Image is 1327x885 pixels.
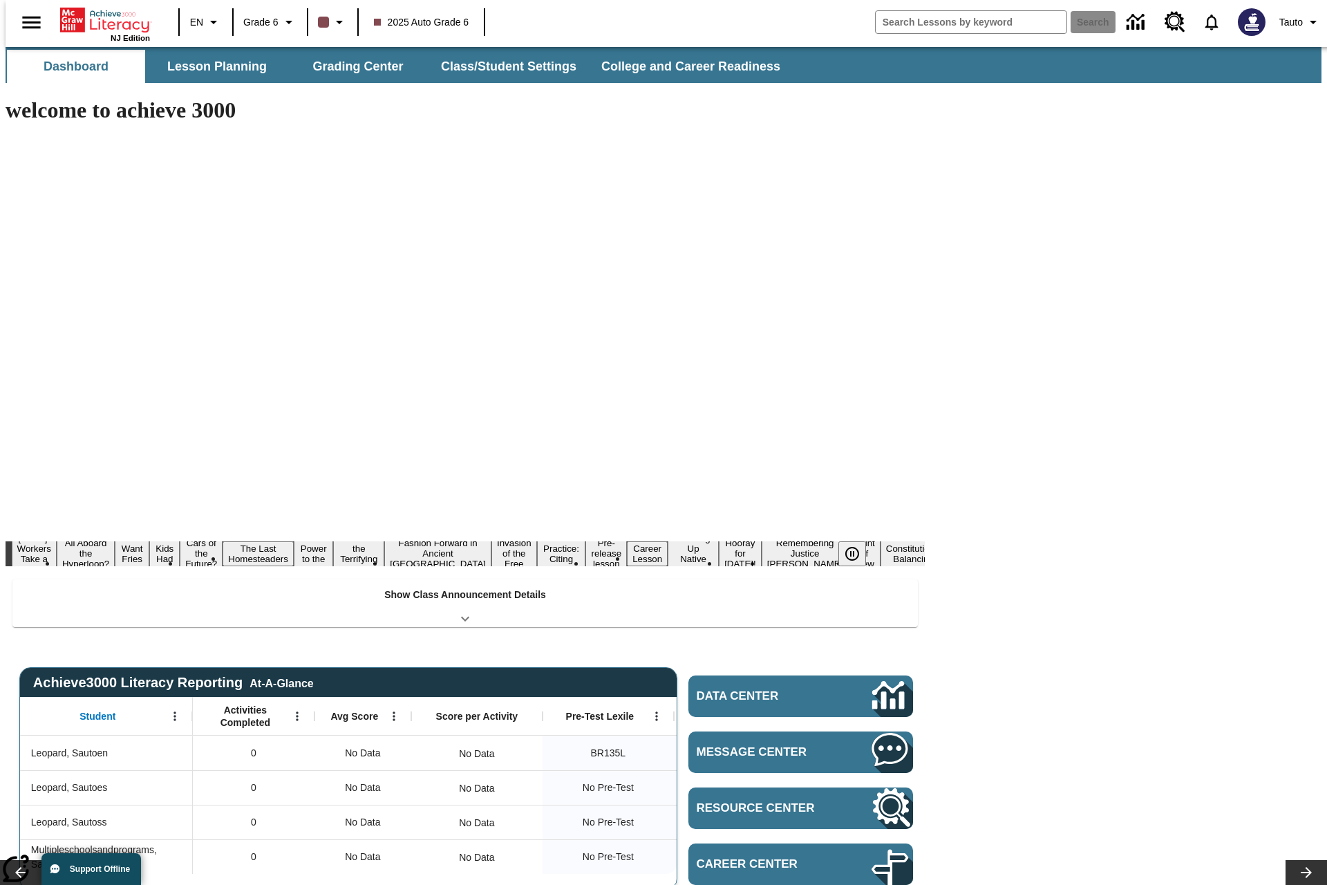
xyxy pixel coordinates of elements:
a: Resource Center, Will open in new tab [1156,3,1194,41]
button: Dashboard [7,50,145,83]
div: No Data, Leopard, Sautoen [314,736,411,770]
span: Multipleschoolsandprograms, Sautoen [31,843,185,872]
button: Open Menu [164,706,185,727]
span: Grade 6 [243,15,279,30]
span: Pre-Test Lexile [566,710,634,723]
a: Notifications [1194,4,1230,40]
span: 0 [251,781,256,795]
a: Data Center [1118,3,1156,41]
button: Slide 10 The Invasion of the Free CD [491,525,537,581]
span: Achieve3000 Literacy Reporting [33,675,314,691]
p: Show Class Announcement Details [384,588,546,602]
span: No Data [338,843,387,871]
button: Support Offline [41,853,141,885]
a: Career Center [688,844,913,885]
button: Open Menu [384,706,404,727]
button: Class color is dark brown. Change class color [312,10,353,35]
button: Slide 4 Dirty Jobs Kids Had To Do [149,521,180,587]
div: Show Class Announcement Details [12,579,918,627]
span: Activities Completed [200,704,291,729]
span: Resource Center [697,801,831,815]
span: Message Center [697,745,831,759]
button: Pause [838,541,866,566]
div: SubNavbar [6,50,793,83]
div: No Data, Leopard, Sautoss [314,805,411,839]
button: Class/Student Settings [430,50,587,83]
button: Slide 6 The Last Homesteaders [223,541,294,566]
button: Slide 15 Hooray for Constitution Day! [719,536,762,571]
div: Pause [838,541,880,566]
button: Slide 9 Fashion Forward in Ancient Rome [384,536,491,571]
a: Home [60,6,150,34]
button: Slide 5 Cars of the Future? [180,536,223,571]
span: No Data [338,739,387,767]
span: Support Offline [70,864,130,874]
input: search field [876,11,1066,33]
span: Score per Activity [436,710,518,723]
span: Data Center [697,689,826,703]
div: At-A-Glance [250,675,313,690]
button: Select a new avatar [1230,4,1274,40]
a: Message Center [688,732,913,773]
span: Leopard, Sautoes [31,781,108,795]
button: Slide 16 Remembering Justice O'Connor [762,536,849,571]
div: Home [60,5,150,42]
img: Avatar [1238,8,1265,36]
span: Avg Score [330,710,378,723]
span: Leopard, Sautoen [31,746,108,761]
span: EN [190,15,203,30]
button: Lesson carousel, Next [1286,860,1327,885]
div: No Data, Leopard, Sautoen [452,740,501,767]
a: Resource Center, Will open in new tab [688,788,913,829]
div: 0, Leopard, Sautoes [193,770,314,805]
span: 0 [251,815,256,830]
button: Slide 11 Mixed Practice: Citing Evidence [537,531,586,577]
button: Slide 2 All Aboard the Hyperloop? [57,536,115,571]
button: Slide 8 Attack of the Terrifying Tomatoes [333,531,384,577]
div: No Data, Multipleschoolsandprograms, Sautoen [452,844,501,871]
button: Grading Center [289,50,427,83]
div: No Data, Leopard, Sautoes [452,774,501,802]
span: Leopard, Sautoss [31,815,107,830]
span: NJ Edition [111,34,150,42]
button: Slide 3 Do You Want Fries With That? [115,521,149,587]
button: Grade: Grade 6, Select a grade [238,10,303,35]
div: SubNavbar [6,47,1321,83]
button: Slide 1 Labor Day: Workers Take a Stand [12,531,57,577]
button: Open Menu [287,706,308,727]
button: Profile/Settings [1274,10,1327,35]
span: 2025 Auto Grade 6 [374,15,469,30]
div: No Data, Leopard, Sautoes [314,770,411,805]
button: Lesson Planning [148,50,286,83]
div: 0, Leopard, Sautoss [193,805,314,839]
div: No Data, Multipleschoolsandprograms, Sautoen [314,839,411,874]
button: Open Menu [646,706,667,727]
span: Tauto [1279,15,1303,30]
a: Data Center [688,676,913,717]
button: Slide 13 Career Lesson [627,541,668,566]
button: College and Career Readiness [590,50,791,83]
span: No Data [338,808,387,837]
button: Open side menu [11,2,52,43]
div: No Data, Leopard, Sautoss [452,809,501,837]
div: 0, Leopard, Sautoen [193,736,314,770]
span: No Pre-Test, Leopard, Sautoss [583,815,634,830]
div: 0, Multipleschoolsandprograms, Sautoen [193,839,314,874]
h1: welcome to achieve 3000 [6,97,925,123]
span: 0 [251,746,256,761]
span: Student [79,710,115,723]
span: No Pre-Test, Leopard, Sautoes [583,781,634,795]
span: No Pre-Test, Multipleschoolsandprograms, Sautoen [583,850,634,864]
button: Slide 14 Cooking Up Native Traditions [668,531,719,577]
button: Language: EN, Select a language [184,10,228,35]
span: Career Center [697,857,831,871]
button: Slide 7 Solar Power to the People [294,531,334,577]
span: Beginning reader 135 Lexile, Leopard, Sautoen [591,746,626,761]
span: 0 [251,850,256,864]
span: No Data [338,774,387,802]
button: Slide 12 Pre-release lesson [585,536,627,571]
button: Slide 18 The Constitution's Balancing Act [881,531,947,577]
